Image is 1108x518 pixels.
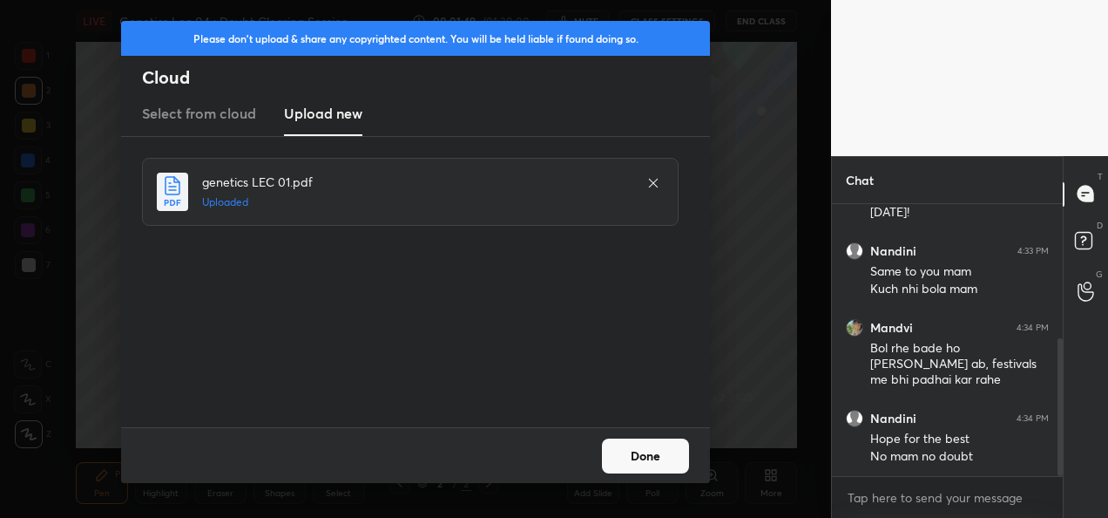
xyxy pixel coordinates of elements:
div: Bol rhe bade ho [PERSON_NAME] ab, festivals me bhi padhai kar rahe [870,340,1049,389]
p: Chat [832,157,888,203]
h2: Cloud [142,66,710,89]
h4: genetics LEC 01.pdf [202,173,629,191]
div: No mam no doubt [870,448,1049,466]
div: 4:34 PM [1017,413,1049,424]
div: 4:34 PM [1017,323,1049,333]
button: Done [602,439,689,474]
div: Hope for the best [870,431,1049,448]
div: 4:33 PM [1017,246,1049,256]
img: default.png [846,410,863,427]
div: Same to you mam [870,263,1049,281]
h6: Nandini [870,243,916,259]
div: grid [832,204,1063,476]
img: default.png [846,242,863,260]
div: Good evening ma'am & Happy [DATE]! [870,188,1049,222]
p: D [1097,219,1103,232]
div: Kuch nhi bola mam [870,281,1049,298]
h3: Upload new [284,103,362,124]
img: 3d15146b66d04a5681c3138f7b787960.jpg [846,319,863,337]
p: G [1096,268,1103,281]
h5: Uploaded [202,194,629,210]
h6: Mandvi [870,320,913,336]
h6: Nandini [870,411,916,426]
div: Please don't upload & share any copyrighted content. You will be held liable if found doing so. [121,21,710,56]
p: T [1098,170,1103,183]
